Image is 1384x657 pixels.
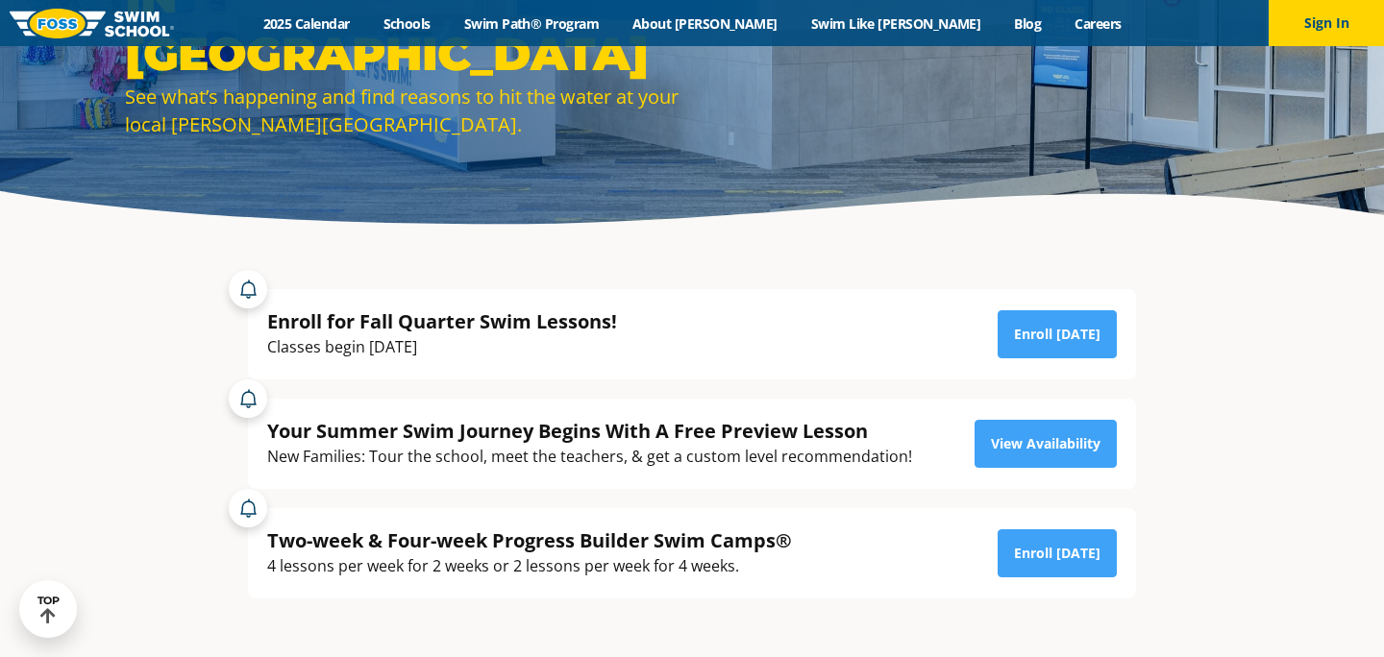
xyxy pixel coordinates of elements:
a: 2025 Calendar [246,14,366,33]
a: Swim Like [PERSON_NAME] [794,14,998,33]
div: Enroll for Fall Quarter Swim Lessons! [267,308,617,334]
a: Enroll [DATE] [998,310,1117,358]
div: 4 lessons per week for 2 weeks or 2 lessons per week for 4 weeks. [267,553,792,579]
a: Careers [1058,14,1138,33]
div: Classes begin [DATE] [267,334,617,360]
a: Blog [998,14,1058,33]
div: See what’s happening and find reasons to hit the water at your local [PERSON_NAME][GEOGRAPHIC_DATA]. [125,83,682,138]
div: TOP [37,595,60,624]
div: Your Summer Swim Journey Begins With A Free Preview Lesson [267,418,912,444]
div: New Families: Tour the school, meet the teachers, & get a custom level recommendation! [267,444,912,470]
img: FOSS Swim School Logo [10,9,174,38]
a: About [PERSON_NAME] [616,14,795,33]
a: Swim Path® Program [447,14,615,33]
a: Enroll [DATE] [998,529,1117,577]
div: Two-week & Four-week Progress Builder Swim Camps® [267,527,792,553]
a: Schools [366,14,447,33]
a: View Availability [975,420,1117,468]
